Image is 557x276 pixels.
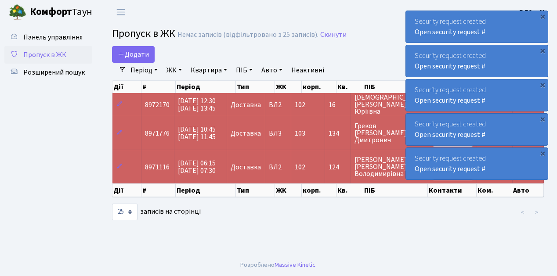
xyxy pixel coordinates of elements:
[145,162,170,172] span: 8971116
[415,27,485,37] a: Open security request #
[275,184,302,197] th: ЖК
[112,26,175,41] span: Пропуск в ЖК
[23,50,66,60] span: Пропуск в ЖК
[118,50,149,59] span: Додати
[275,260,315,269] a: Massive Kinetic
[177,31,318,39] div: Немає записів (відфільтровано з 25 записів).
[232,63,256,78] a: ПІБ
[406,148,548,179] div: Security request created
[240,260,317,270] div: Розроблено .
[110,5,132,19] button: Переключити навігацію
[269,130,287,137] span: ВЛ3
[415,96,485,105] a: Open security request #
[538,149,547,158] div: ×
[145,129,170,138] span: 8971776
[112,204,137,220] select: записів на сторінці
[295,162,305,172] span: 102
[178,125,216,142] span: [DATE] 10:45 [DATE] 11:45
[112,204,201,220] label: записів на сторінці
[295,100,305,110] span: 102
[4,46,92,64] a: Пропуск в ЖК
[302,184,336,197] th: корп.
[538,46,547,55] div: ×
[269,164,287,171] span: ВЛ2
[231,130,261,137] span: Доставка
[538,12,547,21] div: ×
[406,45,548,77] div: Security request created
[9,4,26,21] img: logo.png
[127,63,161,78] a: Період
[415,164,485,174] a: Open security request #
[163,63,185,78] a: ЖК
[512,184,544,197] th: Авто
[141,184,176,197] th: #
[302,81,336,93] th: корп.
[23,68,85,77] span: Розширений пошук
[354,94,425,115] span: [DEMOGRAPHIC_DATA] [PERSON_NAME] Юріївна
[329,164,347,171] span: 124
[406,114,548,145] div: Security request created
[176,184,236,197] th: Період
[269,101,287,108] span: ВЛ2
[354,156,425,177] span: [PERSON_NAME] [PERSON_NAME] Володимирівна
[519,7,546,18] a: ВЛ2 -. К.
[178,158,216,176] span: [DATE] 06:15 [DATE] 07:30
[288,63,328,78] a: Неактивні
[336,184,363,197] th: Кв.
[176,81,236,93] th: Період
[415,61,485,71] a: Open security request #
[30,5,72,19] b: Комфорт
[354,122,425,143] span: Греков [PERSON_NAME] Дмитрович
[4,29,92,46] a: Панель управління
[30,5,92,20] span: Таун
[406,79,548,111] div: Security request created
[112,184,141,197] th: Дії
[320,31,347,39] a: Скинути
[428,184,477,197] th: Контакти
[415,130,485,140] a: Open security request #
[329,101,347,108] span: 16
[145,100,170,110] span: 8972170
[178,96,216,113] span: [DATE] 12:30 [DATE] 13:45
[406,11,548,43] div: Security request created
[519,7,546,17] b: ВЛ2 -. К.
[275,81,302,93] th: ЖК
[295,129,305,138] span: 103
[23,32,83,42] span: Панель управління
[538,115,547,123] div: ×
[363,81,428,93] th: ПІБ
[141,81,176,93] th: #
[363,184,428,197] th: ПІБ
[4,64,92,81] a: Розширений пошук
[477,184,512,197] th: Ком.
[112,81,141,93] th: Дії
[336,81,363,93] th: Кв.
[538,80,547,89] div: ×
[236,184,275,197] th: Тип
[231,164,261,171] span: Доставка
[236,81,275,93] th: Тип
[329,130,347,137] span: 134
[187,63,231,78] a: Квартира
[258,63,286,78] a: Авто
[112,46,155,63] a: Додати
[231,101,261,108] span: Доставка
